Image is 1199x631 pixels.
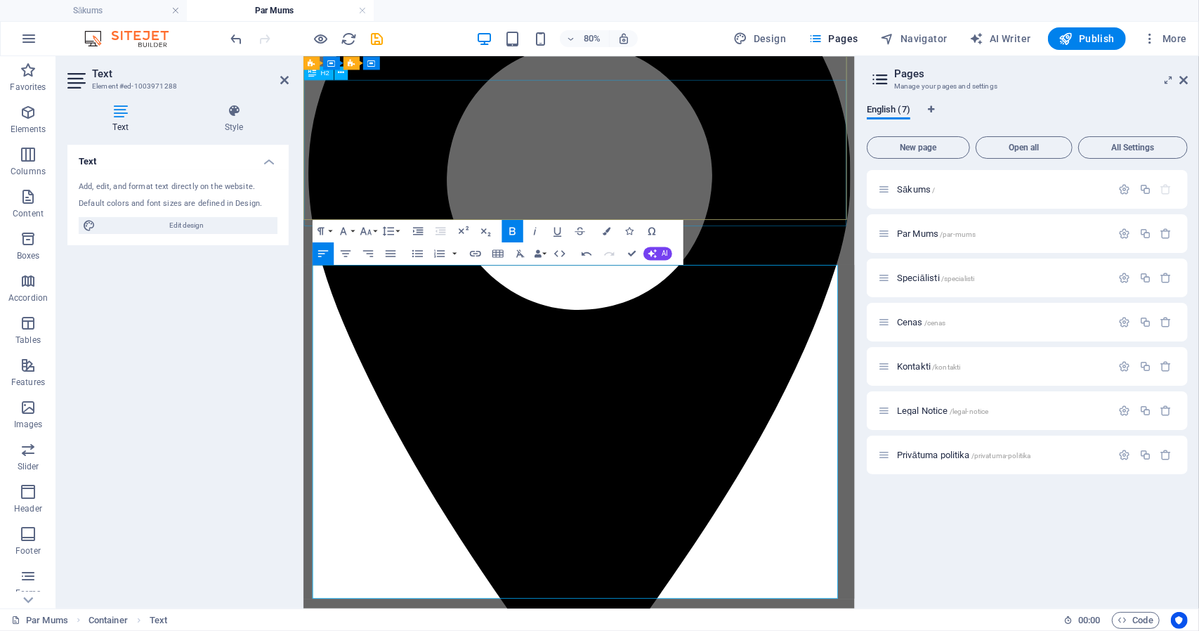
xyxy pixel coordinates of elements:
div: Speciālisti/specialisti [893,273,1112,282]
div: Settings [1119,405,1131,417]
div: Duplicate [1139,272,1151,284]
p: Features [11,377,45,388]
span: Click to select. Double-click to edit [150,612,167,629]
h4: Text [67,104,179,134]
div: Cenas/cenas [893,318,1112,327]
div: Remove [1160,228,1172,240]
button: Align Left [313,242,334,265]
div: Settings [1119,360,1131,372]
p: Accordion [8,292,48,304]
button: Align Center [335,242,356,265]
h2: Text [92,67,289,80]
div: Privātuma politika/privatuma-politika [893,450,1112,460]
button: Insert Table [487,242,509,265]
span: / [932,186,935,194]
span: Publish [1059,32,1115,46]
div: Sākums/ [893,185,1112,194]
button: Confirm (Ctrl+⏎) [621,242,642,265]
div: Duplicate [1139,405,1151,417]
button: reload [341,30,358,47]
i: Undo: Change text (Ctrl+Z) [229,31,245,47]
span: /specialisti [941,275,975,282]
span: Click to open page [897,405,988,416]
span: /cenas [924,319,946,327]
div: Design (Ctrl+Alt+Y) [728,27,792,50]
button: Edit design [79,217,277,234]
button: Unordered List [407,242,428,265]
h3: Element #ed-1003971288 [92,80,261,93]
span: Click to open page [897,273,974,283]
div: Remove [1160,272,1172,284]
p: Columns [11,166,46,177]
img: Editor Logo [81,30,186,47]
button: Underline (Ctrl+U) [546,220,568,242]
div: Remove [1160,405,1172,417]
div: Default colors and font sizes are defined in Design. [79,198,277,210]
span: H2 [321,70,329,77]
button: More [1137,27,1193,50]
button: Undo (Ctrl+Z) [576,242,597,265]
button: Decrease Indent [430,220,451,242]
div: Duplicate [1139,183,1151,195]
p: Boxes [17,250,40,261]
button: Line Height [380,220,401,242]
button: Align Right [358,242,379,265]
h3: Manage your pages and settings [894,80,1160,93]
div: Remove [1160,316,1172,328]
button: All Settings [1078,136,1188,159]
button: 80% [560,30,610,47]
button: Colors [596,220,617,242]
span: /legal-notice [950,408,989,415]
div: Duplicate [1139,228,1151,240]
button: Clear Formatting [510,242,531,265]
p: Favorites [10,82,46,93]
span: Code [1118,612,1153,629]
div: Remove [1160,449,1172,461]
button: HTML [549,242,570,265]
span: Pages [808,32,858,46]
button: Italic (Ctrl+I) [524,220,545,242]
span: /privatuma-politika [971,452,1031,460]
span: Edit design [100,217,273,234]
div: Par Mums/par-mums [893,229,1112,238]
span: Click to open page [897,361,960,372]
div: Duplicate [1139,360,1151,372]
h4: Par Mums [187,3,374,18]
div: Settings [1119,272,1131,284]
span: Design [734,32,787,46]
h2: Pages [894,67,1188,80]
button: Navigator [875,27,953,50]
span: New page [873,143,964,152]
p: Forms [15,587,41,599]
button: Ordered List [450,242,459,265]
span: /kontakti [932,363,960,371]
button: Bold (Ctrl+B) [502,220,523,242]
div: Legal Notice/legal-notice [893,406,1112,415]
button: Superscript [452,220,473,242]
div: Settings [1119,183,1131,195]
div: Settings [1119,316,1131,328]
span: /par-mums [940,230,976,238]
button: Special Characters [641,220,662,242]
span: More [1143,32,1187,46]
span: 00 00 [1078,612,1100,629]
span: Navigator [881,32,948,46]
h4: Style [179,104,289,134]
h4: Text [67,145,289,170]
span: Click to select. Double-click to edit [89,612,128,629]
span: Click to open page [897,450,1030,460]
span: English (7) [867,101,910,121]
div: Add, edit, and format text directly on the website. [79,181,277,193]
div: Settings [1119,449,1131,461]
p: Tables [15,334,41,346]
span: Open all [982,143,1066,152]
p: Content [13,208,44,219]
button: Ordered List [428,242,450,265]
button: Redo (Ctrl+Shift+Z) [598,242,620,265]
nav: breadcrumb [89,612,167,629]
span: : [1088,615,1090,625]
p: Footer [15,545,41,557]
button: Pages [803,27,863,50]
span: AI [662,250,668,257]
div: Settings [1119,228,1131,240]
